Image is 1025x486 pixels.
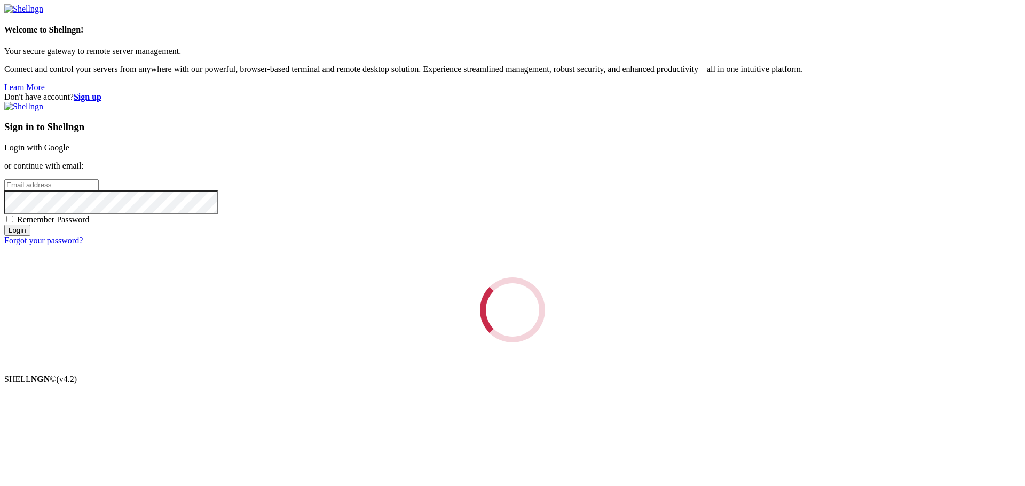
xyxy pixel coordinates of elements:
a: Sign up [74,92,101,101]
span: Remember Password [17,215,90,224]
a: Login with Google [4,143,69,152]
h4: Welcome to Shellngn! [4,25,1021,35]
a: Learn More [4,83,45,92]
input: Remember Password [6,216,13,222]
input: Email address [4,179,99,190]
h3: Sign in to Shellngn [4,121,1021,133]
div: Don't have account? [4,92,1021,102]
div: Loading... [480,277,545,342]
span: SHELL © [4,375,77,384]
span: 4.2.0 [57,375,77,384]
input: Login [4,225,30,236]
p: Your secure gateway to remote server management. [4,46,1021,56]
a: Forgot your password? [4,236,83,245]
p: or continue with email: [4,161,1021,171]
img: Shellngn [4,4,43,14]
b: NGN [31,375,50,384]
img: Shellngn [4,102,43,111]
p: Connect and control your servers from anywhere with our powerful, browser-based terminal and remo... [4,65,1021,74]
